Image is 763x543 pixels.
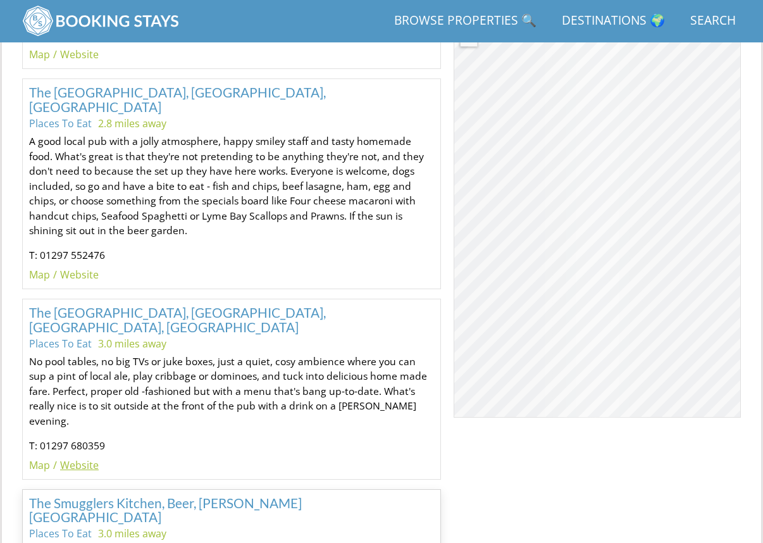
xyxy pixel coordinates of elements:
a: Map [29,47,50,61]
a: Places To Eat [29,527,92,540]
a: Website [60,458,99,472]
img: BookingStays [22,5,180,37]
a: Search [685,7,741,35]
a: The [GEOGRAPHIC_DATA], [GEOGRAPHIC_DATA], [GEOGRAPHIC_DATA], [GEOGRAPHIC_DATA] [29,304,326,335]
li: 2.8 miles away [98,116,166,131]
li: 3.0 miles away [98,336,166,351]
li: 3.0 miles away [98,526,166,541]
a: Map [29,268,50,282]
a: Destinations 🌍 [557,7,670,35]
canvas: Map [454,7,740,417]
p: T: 01297 552476 [29,248,434,263]
a: Map [29,458,50,472]
p: No pool tables, no big TVs or juke boxes, just a quiet, cosy ambience where you can sup a pint of... [29,354,434,429]
a: Places To Eat [29,116,92,130]
a: The [GEOGRAPHIC_DATA], [GEOGRAPHIC_DATA], [GEOGRAPHIC_DATA] [29,84,326,115]
a: Browse Properties 🔍 [389,7,542,35]
a: The Smugglers Kitchen, Beer, [PERSON_NAME][GEOGRAPHIC_DATA] [29,495,302,525]
a: Website [60,268,99,282]
p: A good local pub with a jolly atmosphere, happy smiley staff and tasty homemade food. What's grea... [29,134,434,239]
a: Website [60,47,99,61]
p: T: 01297 680359 [29,439,434,454]
a: Places To Eat [29,337,92,351]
